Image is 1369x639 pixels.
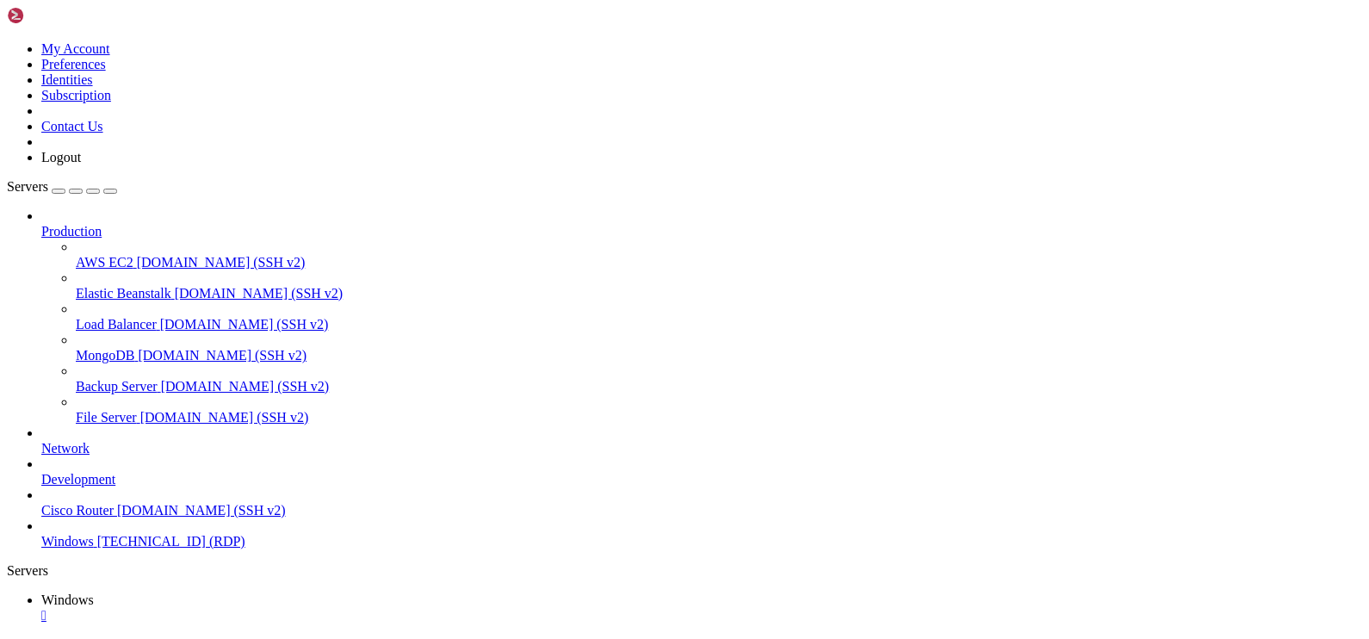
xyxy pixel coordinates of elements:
li: Windows [TECHNICAL_ID] (RDP) [41,518,1362,549]
li: Production [41,208,1362,425]
a: Contact Us [41,119,103,133]
a: Windows [TECHNICAL_ID] (RDP) [41,534,1362,549]
span: [DOMAIN_NAME] (SSH v2) [160,317,329,332]
span: [DOMAIN_NAME] (SSH v2) [137,255,306,270]
li: Elastic Beanstalk [DOMAIN_NAME] (SSH v2) [76,270,1362,301]
li: Cisco Router [DOMAIN_NAME] (SSH v2) [41,487,1362,518]
a: File Server [DOMAIN_NAME] (SSH v2) [76,410,1362,425]
li: MongoDB [DOMAIN_NAME] (SSH v2) [76,332,1362,363]
a: Network [41,441,1362,456]
a: Subscription [41,88,111,102]
span: Network [41,441,90,456]
a:  [41,608,1362,623]
li: File Server [DOMAIN_NAME] (SSH v2) [76,394,1362,425]
li: AWS EC2 [DOMAIN_NAME] (SSH v2) [76,239,1362,270]
span: AWS EC2 [76,255,133,270]
span: [DOMAIN_NAME] (SSH v2) [117,503,286,518]
span: Cisco Router [41,503,114,518]
a: Identities [41,72,93,87]
a: Preferences [41,57,106,71]
a: Production [41,224,1362,239]
a: Servers [7,179,117,194]
a: Cisco Router [DOMAIN_NAME] (SSH v2) [41,503,1362,518]
a: Development [41,472,1362,487]
span: [DOMAIN_NAME] (SSH v2) [161,379,330,394]
a: AWS EC2 [DOMAIN_NAME] (SSH v2) [76,255,1362,270]
img: Shellngn [7,7,106,24]
a: Elastic Beanstalk [DOMAIN_NAME] (SSH v2) [76,286,1362,301]
a: Windows [41,592,1362,623]
li: Backup Server [DOMAIN_NAME] (SSH v2) [76,363,1362,394]
span: Servers [7,179,48,194]
li: Network [41,425,1362,456]
span: [DOMAIN_NAME] (SSH v2) [140,410,309,425]
a: Backup Server [DOMAIN_NAME] (SSH v2) [76,379,1362,394]
span: Production [41,224,102,239]
li: Development [41,456,1362,487]
a: My Account [41,41,110,56]
span: Backup Server [76,379,158,394]
span: [DOMAIN_NAME] (SSH v2) [138,348,307,363]
span: Windows [41,534,94,549]
span: Load Balancer [76,317,157,332]
a: MongoDB [DOMAIN_NAME] (SSH v2) [76,348,1362,363]
span: [DOMAIN_NAME] (SSH v2) [175,286,344,301]
span: Elastic Beanstalk [76,286,171,301]
li: Load Balancer [DOMAIN_NAME] (SSH v2) [76,301,1362,332]
a: Logout [41,150,81,164]
a: Load Balancer [DOMAIN_NAME] (SSH v2) [76,317,1362,332]
span: File Server [76,410,137,425]
span: MongoDB [76,348,134,363]
span: Windows [41,592,94,607]
span: Development [41,472,115,487]
span: [TECHNICAL_ID] (RDP) [97,534,245,549]
div: Servers [7,563,1362,579]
